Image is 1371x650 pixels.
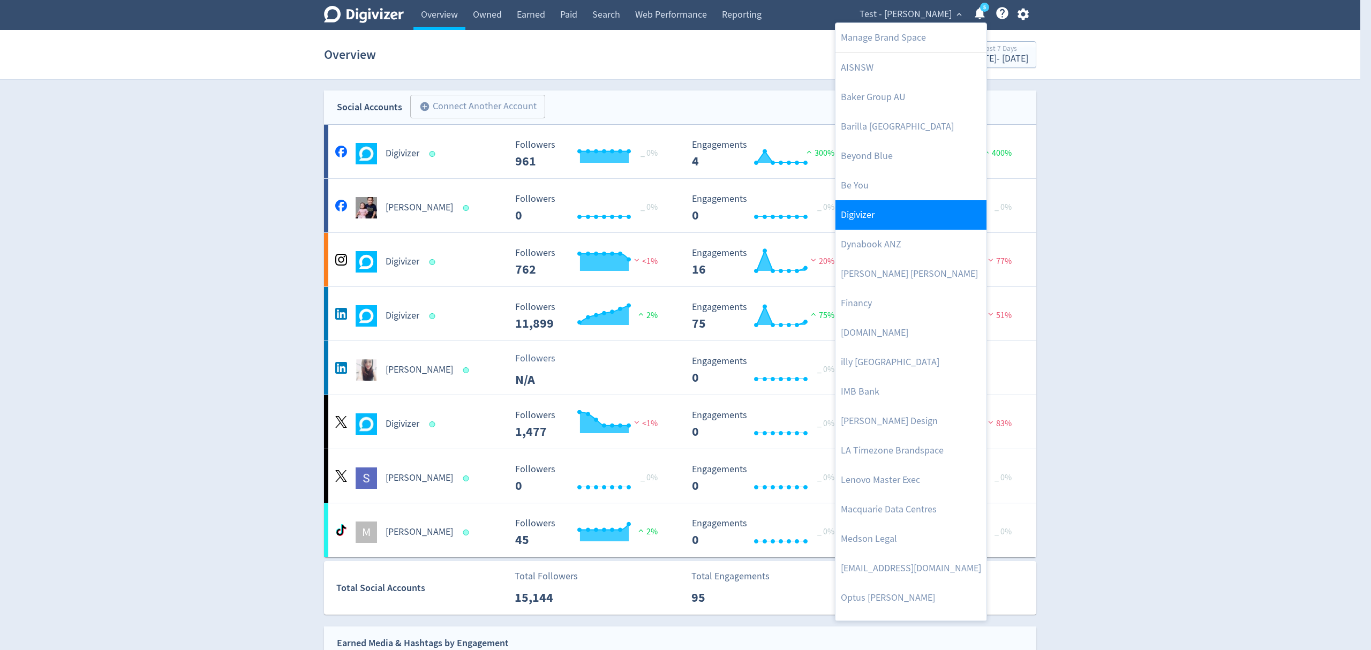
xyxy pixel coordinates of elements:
[835,377,986,406] a: IMB Bank
[835,583,986,613] a: Optus [PERSON_NAME]
[835,82,986,112] a: Baker Group AU
[835,347,986,377] a: illy [GEOGRAPHIC_DATA]
[835,23,986,52] a: Manage Brand Space
[835,112,986,141] a: Barilla [GEOGRAPHIC_DATA]
[835,171,986,200] a: Be You
[835,524,986,554] a: Medson Legal
[835,318,986,347] a: [DOMAIN_NAME]
[835,613,986,642] a: Optus [PERSON_NAME]
[835,554,986,583] a: [EMAIL_ADDRESS][DOMAIN_NAME]
[835,230,986,259] a: Dynabook ANZ
[835,436,986,465] a: LA Timezone Brandspace
[835,141,986,171] a: Beyond Blue
[835,406,986,436] a: [PERSON_NAME] Design
[835,495,986,524] a: Macquarie Data Centres
[835,259,986,289] a: [PERSON_NAME] [PERSON_NAME]
[835,465,986,495] a: Lenovo Master Exec
[835,289,986,318] a: Financy
[835,53,986,82] a: AISNSW
[835,200,986,230] a: Digivizer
